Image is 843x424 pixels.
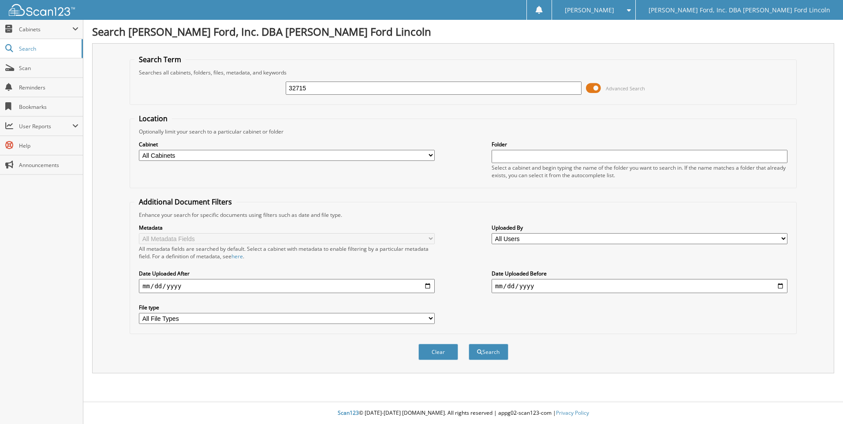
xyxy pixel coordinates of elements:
[19,103,78,111] span: Bookmarks
[19,142,78,149] span: Help
[231,253,243,260] a: here
[418,344,458,360] button: Clear
[134,114,172,123] legend: Location
[338,409,359,417] span: Scan123
[492,270,787,277] label: Date Uploaded Before
[492,141,787,148] label: Folder
[139,141,435,148] label: Cabinet
[92,24,834,39] h1: Search [PERSON_NAME] Ford, Inc. DBA [PERSON_NAME] Ford Lincoln
[565,7,614,13] span: [PERSON_NAME]
[134,197,236,207] legend: Additional Document Filters
[19,64,78,72] span: Scan
[492,164,787,179] div: Select a cabinet and begin typing the name of the folder you want to search in. If the name match...
[556,409,589,417] a: Privacy Policy
[139,270,435,277] label: Date Uploaded After
[134,69,792,76] div: Searches all cabinets, folders, files, metadata, and keywords
[492,279,787,293] input: end
[139,279,435,293] input: start
[469,344,508,360] button: Search
[19,123,72,130] span: User Reports
[139,304,435,311] label: File type
[606,85,645,92] span: Advanced Search
[649,7,830,13] span: [PERSON_NAME] Ford, Inc. DBA [PERSON_NAME] Ford Lincoln
[492,224,787,231] label: Uploaded By
[19,45,77,52] span: Search
[83,402,843,424] div: © [DATE]-[DATE] [DOMAIN_NAME]. All rights reserved | appg02-scan123-com |
[9,4,75,16] img: scan123-logo-white.svg
[19,161,78,169] span: Announcements
[134,55,186,64] legend: Search Term
[139,245,435,260] div: All metadata fields are searched by default. Select a cabinet with metadata to enable filtering b...
[19,26,72,33] span: Cabinets
[139,224,435,231] label: Metadata
[134,128,792,135] div: Optionally limit your search to a particular cabinet or folder
[19,84,78,91] span: Reminders
[799,382,843,424] iframe: Chat Widget
[134,211,792,219] div: Enhance your search for specific documents using filters such as date and file type.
